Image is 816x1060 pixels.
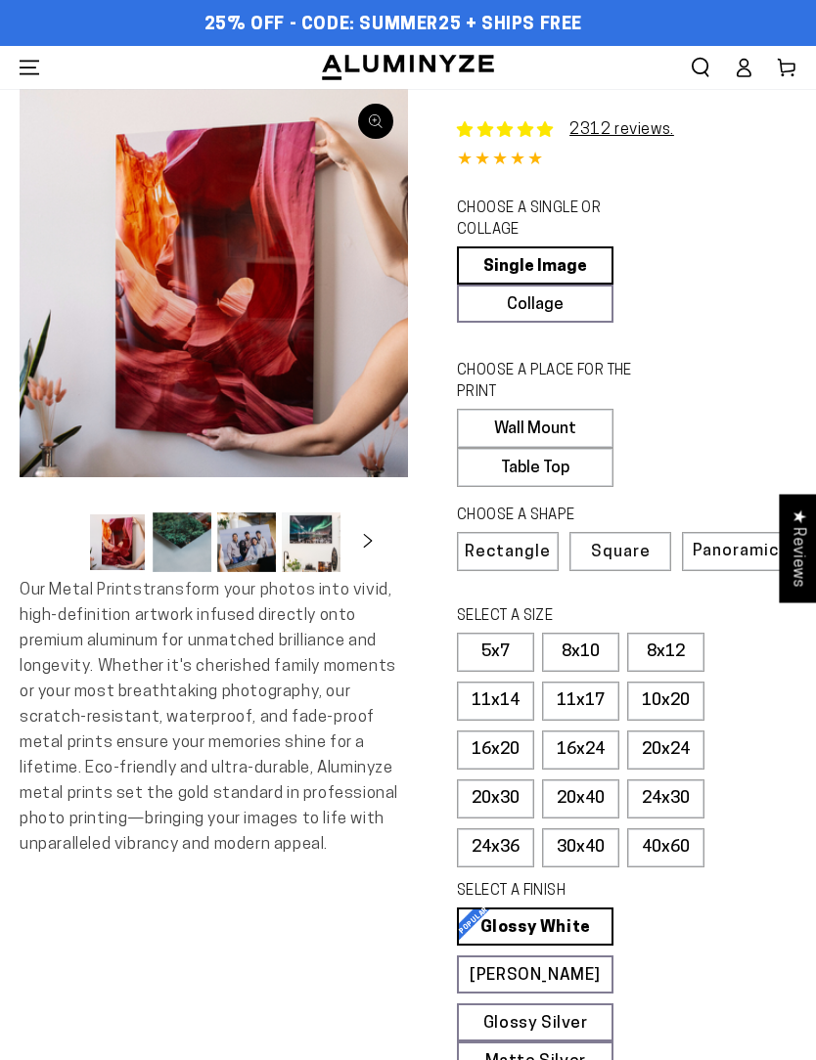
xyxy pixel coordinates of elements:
a: Collage [457,285,613,323]
label: Table Top [457,448,613,487]
span: Panoramic [693,543,779,559]
label: 11x17 [542,682,619,721]
label: 16x20 [457,730,534,770]
label: 8x10 [542,633,619,672]
label: 20x40 [542,779,619,818]
label: 40x60 [627,828,704,867]
label: 24x36 [457,828,534,867]
span: 25% OFF - Code: SUMMER25 + Ships Free [204,15,582,36]
summary: Menu [8,46,51,89]
a: 2312 reviews. [569,122,674,138]
label: 10x20 [627,682,704,721]
button: Slide right [346,520,389,563]
label: Wall Mount [457,409,613,448]
legend: CHOOSE A PLACE FOR THE PRINT [457,361,653,404]
a: 2312 reviews. [457,118,674,142]
button: Slide left [39,520,82,563]
img: Aluminyze [320,53,496,82]
legend: SELECT A FINISH [457,881,653,903]
div: Click to open Judge.me floating reviews tab [779,494,816,602]
span: Our Metal Prints transform your photos into vivid, high-definition artwork infused directly onto ... [20,582,398,853]
label: 16x24 [542,730,619,770]
button: Load image 4 in gallery view [282,512,340,572]
media-gallery: Gallery Viewer [20,89,408,578]
legend: SELECT A SIZE [457,606,653,628]
a: [PERSON_NAME] [457,955,613,994]
a: Glossy Silver [457,1003,613,1041]
a: Single Image [457,246,613,285]
label: 30x40 [542,828,619,867]
label: 8x12 [627,633,704,672]
summary: Search our site [679,46,722,89]
label: 11x14 [457,682,534,721]
a: Glossy White [457,907,613,946]
label: 24x30 [627,779,704,818]
button: Load image 3 in gallery view [217,512,276,572]
label: 20x30 [457,779,534,818]
legend: CHOOSE A SHAPE [457,506,653,527]
label: 20x24 [627,730,704,770]
span: Square [591,544,651,560]
button: Load image 1 in gallery view [88,512,147,572]
legend: CHOOSE A SINGLE OR COLLAGE [457,199,653,242]
div: 4.85 out of 5.0 stars [457,147,796,175]
button: Load image 2 in gallery view [153,512,211,572]
label: 5x7 [457,633,534,672]
span: Rectangle [465,544,551,560]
